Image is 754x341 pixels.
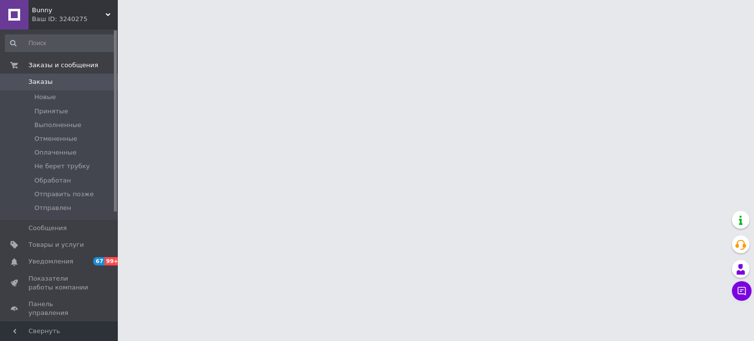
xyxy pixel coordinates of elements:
[34,93,56,102] span: Новые
[5,34,116,52] input: Поиск
[34,162,90,171] span: Не берет трубку
[34,107,68,116] span: Принятые
[732,281,752,301] button: Чат с покупателем
[28,300,91,317] span: Панель управления
[34,204,71,212] span: Отправлен
[34,176,71,185] span: Обработан
[28,78,53,86] span: Заказы
[34,134,77,143] span: Отмененные
[28,61,98,70] span: Заказы и сообщения
[28,274,91,292] span: Показатели работы компании
[28,240,84,249] span: Товары и услуги
[32,6,106,15] span: Bunny
[28,224,67,233] span: Сообщения
[93,257,105,265] span: 67
[34,148,77,157] span: Оплаченные
[105,257,121,265] span: 99+
[34,121,81,130] span: Выполненные
[34,190,94,199] span: Отправить позже
[28,257,73,266] span: Уведомления
[32,15,118,24] div: Ваш ID: 3240275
